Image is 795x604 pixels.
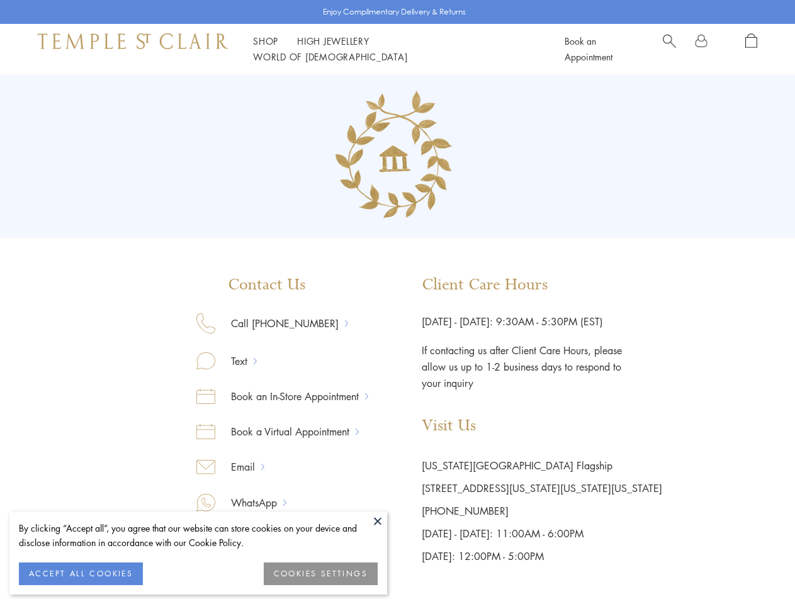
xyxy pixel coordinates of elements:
p: Contact Us [196,276,368,294]
a: Call [PHONE_NUMBER] [215,315,345,332]
img: Group_135.png [320,79,475,233]
p: Client Care Hours [422,276,662,294]
a: Open Shopping Bag [745,33,757,65]
p: If contacting us after Client Care Hours, please allow us up to 1-2 business days to respond to y... [422,330,623,391]
img: Temple St. Clair [38,33,228,48]
p: [DATE] - [DATE]: 9:30AM - 5:30PM (EST) [422,313,662,330]
a: Search [663,33,676,65]
p: Visit Us [422,417,662,435]
a: Book a Virtual Appointment [215,423,356,440]
a: WhatsApp [215,495,283,511]
button: ACCEPT ALL COOKIES [19,562,143,585]
a: Book an Appointment [565,35,612,63]
a: [PHONE_NUMBER] [422,504,509,518]
a: High JewelleryHigh Jewellery [297,35,369,47]
a: Text [215,353,254,369]
p: [DATE] - [DATE]: 11:00AM - 6:00PM [422,522,662,545]
a: World of [DEMOGRAPHIC_DATA]World of [DEMOGRAPHIC_DATA] [253,50,407,63]
a: Book an In-Store Appointment [215,388,365,405]
a: ShopShop [253,35,278,47]
button: COOKIES SETTINGS [264,562,378,585]
div: By clicking “Accept all”, you agree that our website can store cookies on your device and disclos... [19,521,378,550]
p: [DATE]: 12:00PM - 5:00PM [422,545,662,568]
nav: Main navigation [253,33,536,65]
p: Enjoy Complimentary Delivery & Returns [323,6,466,18]
a: Email [215,459,261,475]
p: [US_STATE][GEOGRAPHIC_DATA] Flagship [422,454,662,477]
a: [STREET_ADDRESS][US_STATE][US_STATE][US_STATE] [422,481,662,495]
